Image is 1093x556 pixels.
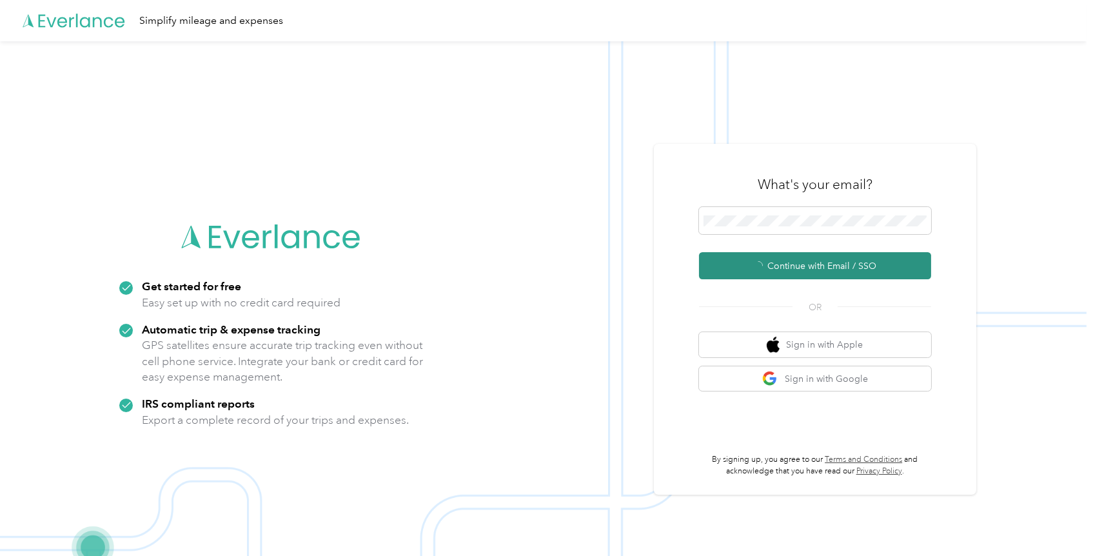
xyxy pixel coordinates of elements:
[699,332,931,357] button: apple logoSign in with Apple
[139,13,283,29] div: Simplify mileage and expenses
[825,455,902,464] a: Terms and Conditions
[793,301,838,314] span: OR
[699,252,931,279] button: Continue with Email / SSO
[142,337,424,385] p: GPS satellites ensure accurate trip tracking even without cell phone service. Integrate your bank...
[856,466,902,476] a: Privacy Policy
[142,323,320,336] strong: Automatic trip & expense tracking
[699,454,931,477] p: By signing up, you agree to our and acknowledge that you have read our .
[762,371,778,387] img: google logo
[767,337,780,353] img: apple logo
[142,279,241,293] strong: Get started for free
[758,175,872,194] h3: What's your email?
[142,412,409,428] p: Export a complete record of your trips and expenses.
[142,397,255,410] strong: IRS compliant reports
[699,366,931,392] button: google logoSign in with Google
[142,295,340,311] p: Easy set up with no credit card required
